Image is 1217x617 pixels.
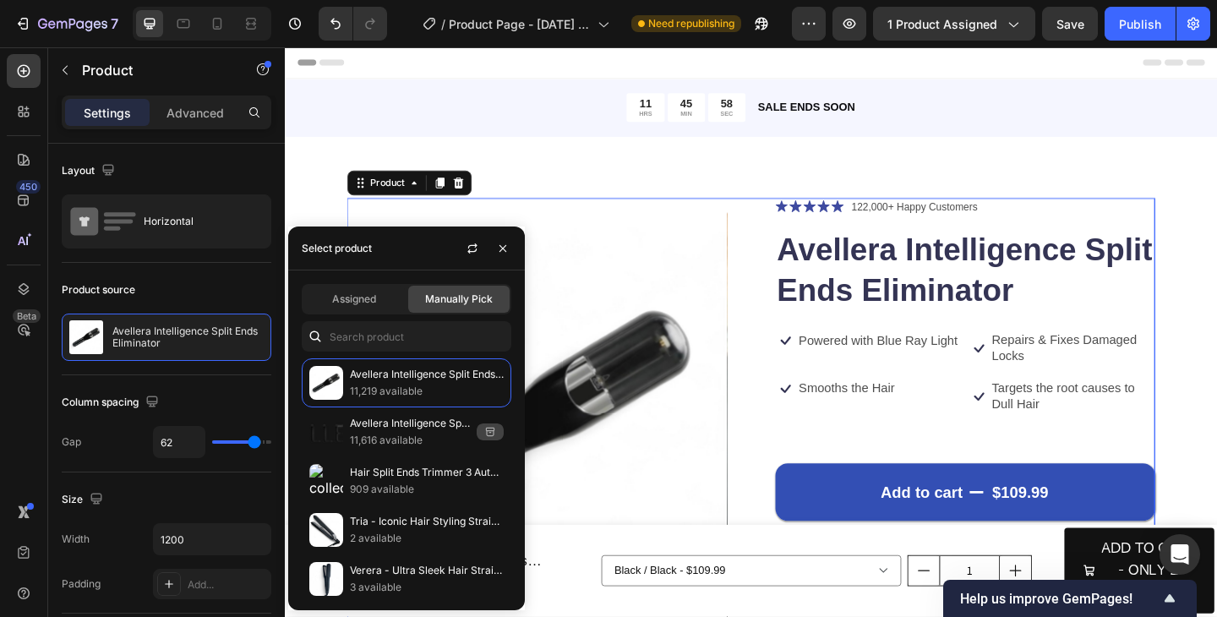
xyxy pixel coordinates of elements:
button: Publish [1105,7,1176,41]
div: Undo/Redo [319,7,387,41]
button: increment [778,554,811,586]
div: Gap [62,434,81,450]
span: / [441,15,445,33]
div: Width [62,532,90,547]
span: Manually Pick [425,292,493,307]
div: Padding [62,576,101,592]
div: Publish [1119,15,1161,33]
input: quantity [712,554,778,586]
button: 7 [7,7,126,41]
span: 1 product assigned [887,15,997,33]
iframe: Design area [285,47,1217,617]
h1: Avellera Intelligence Split Ends Eliminator [37,546,337,572]
div: Select product [302,241,372,256]
img: collections [309,562,343,596]
span: Save [1056,17,1084,31]
p: HRS [385,68,400,77]
span: Need republishing [648,16,734,31]
p: Avellera Intelligence Split Ends Eliminator [112,325,264,349]
img: collections [309,513,343,547]
p: Product [82,60,226,80]
div: Horizontal [144,202,247,241]
button: Save [1042,7,1098,41]
div: 11 [385,53,400,68]
div: 58 [474,53,488,68]
div: Product [89,140,134,156]
div: 45 [430,53,444,68]
p: Avellera Intelligence Split Ends Eliminator [350,415,470,432]
div: Beta [13,309,41,323]
button: 1 product assigned [873,7,1035,41]
input: Search in Settings & Advanced [302,321,511,352]
p: SEC [474,68,488,77]
p: Repairs & Fixes Damaged Locks [769,310,946,346]
div: Open Intercom Messenger [1160,534,1200,575]
p: Hair Split Ends Trimmer 3 Automatic Split End Remover Damaged Hair Repair Hair Care Treatment Cor... [350,464,504,481]
div: 450 [16,180,41,194]
img: collections [309,464,343,498]
p: Tria - Iconic Hair Styling Straightener [350,513,504,530]
div: $109.99 [767,472,832,497]
div: ADD TO CART - ONLY 2 LEFT [888,533,991,606]
button: ADD TO CART - ONLY 2 LEFT [848,523,1011,616]
span: Product Page - [DATE] 20:42:07 [449,15,591,33]
div: Product source [62,282,135,298]
p: Powered with Blue Ray Light [559,311,732,329]
div: Size [62,489,106,511]
p: Smooths the Hair [559,363,663,380]
p: Verera - Ultra Sleek Hair Straightener [350,562,504,579]
span: Help us improve GemPages! [960,591,1160,607]
img: product feature img [69,320,103,354]
span: Assigned [332,292,376,307]
p: 11,616 available [350,432,470,449]
p: 3 available [350,579,504,596]
p: 122,000+ Happy Customers [616,166,753,183]
p: 7 [111,14,118,34]
div: Add... [188,577,267,592]
img: collections [309,366,343,400]
p: 2 available [350,530,504,547]
p: 11,219 available [350,383,504,400]
p: 909 available [350,481,504,498]
p: Advanced [166,104,224,122]
input: Auto [154,427,205,457]
div: Layout [62,160,118,183]
img: collections [309,415,343,449]
button: Show survey - Help us improve GemPages! [960,588,1180,609]
input: Auto [154,524,270,554]
div: Add to cart [648,473,738,495]
button: decrement [678,554,712,586]
button: Add to cart [533,453,947,516]
div: $109.99 [37,572,337,593]
div: Column spacing [62,391,162,414]
h1: Avellera Intelligence Split Ends Eliminator [533,197,947,288]
p: Settings [84,104,131,122]
p: Avellera Intelligence Split Ends Eliminator [350,366,504,383]
p: MIN [430,68,444,77]
p: SALE ENDS SOON [515,57,1012,74]
p: Targets the root causes to Dull Hair [769,363,946,398]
